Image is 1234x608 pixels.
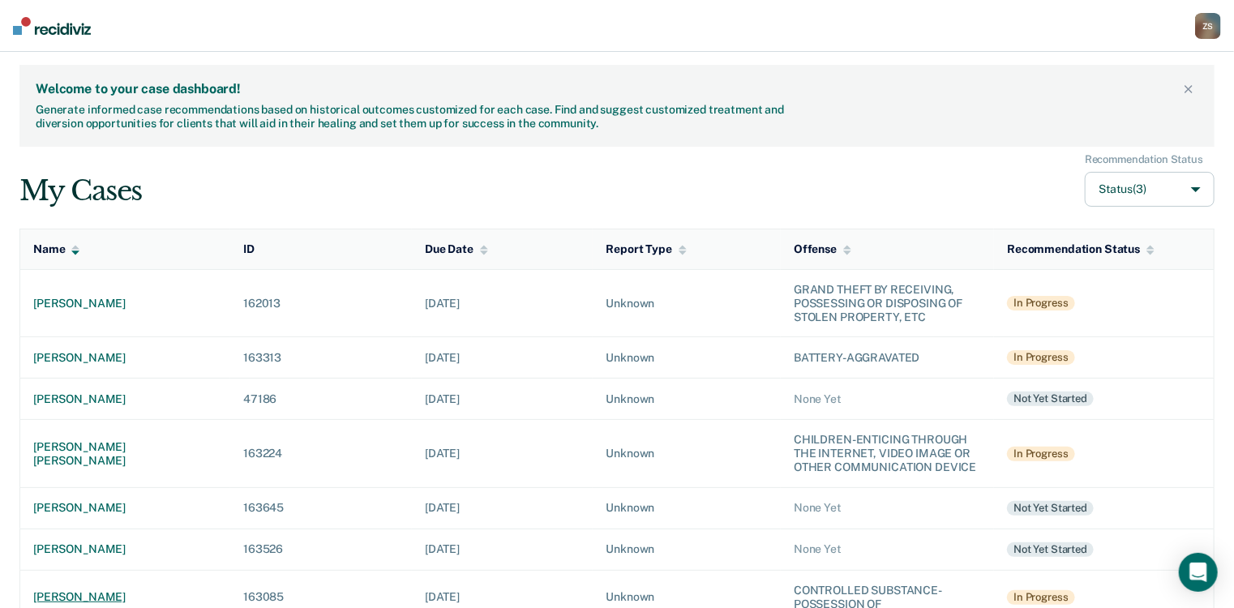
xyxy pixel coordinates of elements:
[794,542,981,556] div: None Yet
[1007,296,1075,310] div: In Progress
[230,529,412,570] td: 163526
[794,433,981,473] div: CHILDREN-ENTICING THROUGH THE INTERNET, VIDEO IMAGE OR OTHER COMMUNICATION DEVICE
[33,242,79,256] div: Name
[412,529,593,570] td: [DATE]
[593,420,781,487] td: Unknown
[606,242,686,256] div: Report Type
[1007,501,1094,516] div: Not yet started
[13,17,91,35] img: Recidiviz
[794,392,981,406] div: None Yet
[1085,172,1215,207] button: Status(3)
[33,351,217,365] div: [PERSON_NAME]
[1195,13,1221,39] button: ZS
[1007,447,1075,461] div: In Progress
[1195,13,1221,39] div: Z S
[33,542,217,556] div: [PERSON_NAME]
[412,420,593,487] td: [DATE]
[1007,350,1075,365] div: In Progress
[230,337,412,379] td: 163313
[36,103,789,131] div: Generate informed case recommendations based on historical outcomes customized for each case. Fin...
[1007,590,1075,605] div: In Progress
[593,269,781,336] td: Unknown
[19,174,142,208] div: My Cases
[794,351,981,365] div: BATTERY-AGGRAVATED
[230,487,412,529] td: 163645
[33,392,217,406] div: [PERSON_NAME]
[794,242,851,256] div: Offense
[794,501,981,515] div: None Yet
[412,487,593,529] td: [DATE]
[412,337,593,379] td: [DATE]
[230,420,412,487] td: 163224
[1085,153,1203,166] div: Recommendation Status
[1007,242,1155,256] div: Recommendation Status
[412,269,593,336] td: [DATE]
[1007,542,1094,557] div: Not yet started
[33,440,217,468] div: [PERSON_NAME] [PERSON_NAME]
[33,590,217,604] div: [PERSON_NAME]
[33,297,217,310] div: [PERSON_NAME]
[593,337,781,379] td: Unknown
[36,81,1179,96] div: Welcome to your case dashboard!
[593,529,781,570] td: Unknown
[230,269,412,336] td: 162013
[230,379,412,420] td: 47186
[425,242,488,256] div: Due Date
[243,242,255,256] div: ID
[33,501,217,515] div: [PERSON_NAME]
[593,379,781,420] td: Unknown
[1007,392,1094,406] div: Not yet started
[794,283,981,323] div: GRAND THEFT BY RECEIVING, POSSESSING OR DISPOSING OF STOLEN PROPERTY, ETC
[593,487,781,529] td: Unknown
[1179,553,1218,592] div: Open Intercom Messenger
[412,379,593,420] td: [DATE]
